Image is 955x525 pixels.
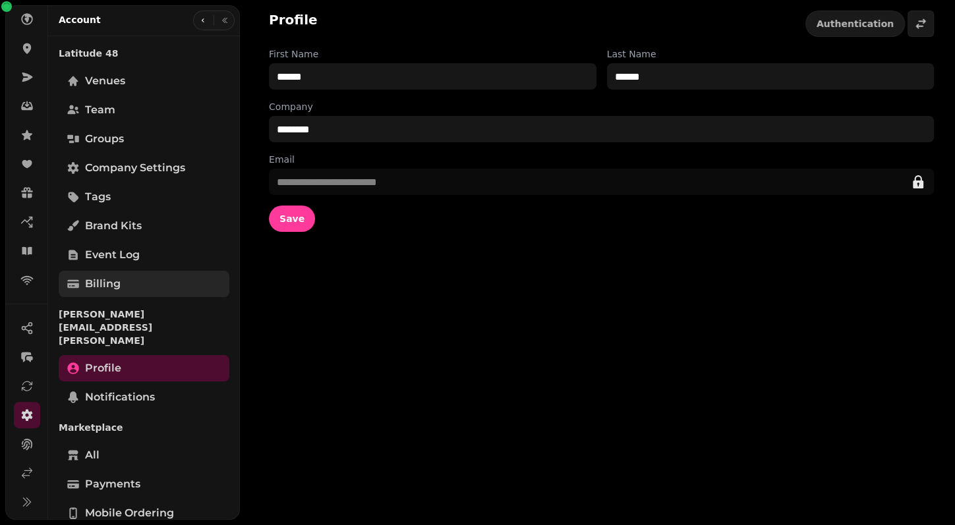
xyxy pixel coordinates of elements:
[59,213,229,239] a: Brand Kits
[85,218,142,234] span: Brand Kits
[85,189,111,205] span: Tags
[59,242,229,268] a: Event log
[59,155,229,181] a: Company settings
[905,169,931,195] button: edit
[269,100,934,113] label: Company
[85,160,185,176] span: Company settings
[269,47,596,61] label: First Name
[59,416,229,439] p: Marketplace
[59,442,229,468] a: All
[59,184,229,210] a: Tags
[59,271,229,297] a: Billing
[269,11,318,29] h2: Profile
[85,389,155,405] span: Notifications
[85,276,121,292] span: Billing
[85,247,140,263] span: Event log
[279,214,304,223] span: Save
[59,97,229,123] a: Team
[59,384,229,410] a: Notifications
[269,153,934,166] label: Email
[59,13,101,26] h2: Account
[85,447,100,463] span: All
[59,355,229,381] a: Profile
[607,47,935,61] label: Last Name
[269,206,315,232] button: Save
[59,126,229,152] a: Groups
[85,73,125,89] span: Venues
[817,19,894,28] span: Authentication
[805,11,905,37] button: Authentication
[85,102,115,118] span: Team
[85,476,140,492] span: Payments
[59,471,229,497] a: Payments
[59,68,229,94] a: Venues
[59,41,229,65] p: Latitude 48
[59,302,229,352] p: [PERSON_NAME][EMAIL_ADDRESS][PERSON_NAME]
[85,505,174,521] span: Mobile ordering
[85,360,121,376] span: Profile
[85,131,124,147] span: Groups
